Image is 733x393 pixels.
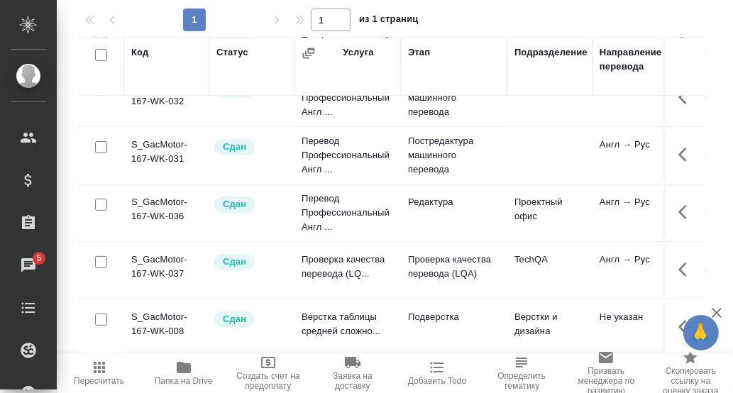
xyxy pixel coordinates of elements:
td: Перевод Профессиональный Англ ... [294,127,401,184]
div: Направление перевода [600,45,671,74]
a: 5 [4,248,53,283]
div: Менеджер проверил работу исполнителя, передает ее на следующий этап [213,138,287,157]
button: Здесь прячутся важные кнопки [670,195,704,229]
span: Определить тематику [488,371,556,391]
span: 5 [28,251,50,265]
button: Добавить Todo [395,353,480,393]
p: Постредактура машинного перевода [408,77,500,119]
td: Англ → Рус [593,131,678,180]
p: Редактура [408,195,500,209]
p: Постредактура машинного перевода [408,134,500,177]
p: Сдан [223,255,246,269]
button: Призвать менеджера по развитию [564,353,649,393]
p: Сдан [223,197,246,211]
span: Пересчитать [74,376,124,386]
p: Сдан [223,312,246,326]
td: S_GacMotor-167-WK-032 [124,73,209,123]
td: Не указан [593,303,678,353]
span: Папка на Drive [155,376,213,386]
td: S_GacMotor-167-WK-008 [124,303,209,353]
td: Верстка таблицы средней сложно... [294,303,401,353]
span: Заявка на доставку [319,371,386,391]
td: S_GacMotor-167-WK-031 [124,131,209,180]
td: Перевод Профессиональный Англ ... [294,70,401,126]
td: Англ → Рус [593,245,678,295]
div: Подразделение [514,45,588,60]
p: Проверка качества перевода (LQA) [408,253,500,281]
div: Статус [216,45,248,60]
span: Создать счет на предоплату [234,371,302,391]
span: 🙏 [689,318,713,348]
p: Подверстка [408,310,500,324]
td: TechQA [507,245,593,295]
div: Менеджер проверил работу исполнителя, передает ее на следующий этап [213,310,287,329]
td: Проектный офис [507,188,593,238]
div: Код [131,45,148,60]
button: Определить тематику [480,353,564,393]
span: Добавить Todo [408,376,466,386]
button: Скопировать ссылку на оценку заказа [649,353,733,393]
div: Услуга [343,45,373,60]
span: из 1 страниц [359,11,419,31]
td: Англ → Рус [593,73,678,123]
td: Верстки и дизайна [507,303,593,353]
button: Создать счет на предоплату [226,353,310,393]
button: Сгруппировать [302,46,316,60]
button: Здесь прячутся важные кнопки [670,138,704,172]
td: Англ → Рус [593,188,678,238]
td: Перевод Профессиональный Англ ... [294,184,401,241]
button: Здесь прячутся важные кнопки [670,310,704,344]
p: Сдан [223,140,246,154]
td: S_GacMotor-167-WK-036 [124,188,209,238]
button: Папка на Drive [141,353,226,393]
td: S_GacMotor-167-WK-037 [124,245,209,295]
button: Заявка на доставку [310,353,395,393]
td: Проверка качества перевода (LQ... [294,245,401,295]
div: Менеджер проверил работу исполнителя, передает ее на следующий этап [213,195,287,214]
div: Этап [408,45,430,60]
div: Менеджер проверил работу исполнителя, передает ее на следующий этап [213,253,287,272]
button: Здесь прячутся важные кнопки [670,253,704,287]
button: 🙏 [683,315,719,350]
button: Здесь прячутся важные кнопки [670,80,704,114]
button: Пересчитать [57,353,141,393]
